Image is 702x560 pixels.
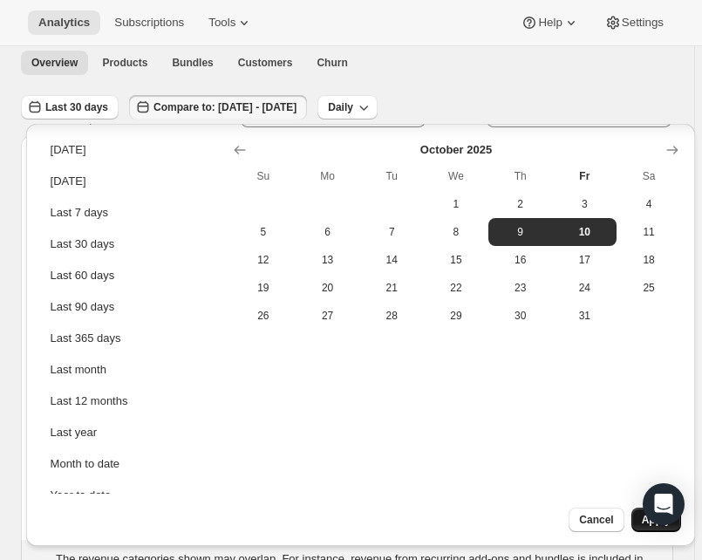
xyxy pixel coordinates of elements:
span: We [431,169,481,183]
button: Start of range Thursday October 9 2025 [488,218,553,246]
button: Sunday October 19 2025 [231,274,296,302]
span: 2 [495,197,546,211]
span: 6 [303,225,353,239]
button: Monday October 13 2025 [296,246,360,274]
div: Last 90 days [51,298,115,316]
button: Thursday October 2 2025 [488,190,553,218]
div: Last year [51,424,97,441]
span: 1 [431,197,481,211]
span: 12 [238,253,289,267]
button: Apply [631,508,681,532]
button: Settings [594,10,674,35]
span: 9 [495,225,546,239]
span: 26 [238,309,289,323]
button: Thursday October 23 2025 [488,274,553,302]
span: Analytics [38,16,90,30]
span: Help [538,16,562,30]
button: Wednesday October 22 2025 [424,274,488,302]
button: [DATE] [45,167,219,195]
span: Sa [624,169,674,183]
span: Subscriptions [114,16,184,30]
div: Last 30 days [51,236,115,253]
button: Last month [45,356,219,384]
button: Wednesday October 15 2025 [424,246,488,274]
div: Last 12 months [51,393,128,410]
button: Year to date [45,481,219,509]
button: Help [510,10,590,35]
button: End of range Today Friday October 10 2025 [553,218,617,246]
th: Saturday [617,162,681,190]
span: Fr [560,169,610,183]
span: Th [495,169,546,183]
span: Mo [303,169,353,183]
button: Show previous month, September 2025 [228,138,252,162]
button: Sunday October 12 2025 [231,246,296,274]
span: 14 [366,253,417,267]
button: Monday October 6 2025 [296,218,360,246]
button: Compare to: [DATE] - [DATE] [129,95,307,120]
span: 4 [624,197,674,211]
button: Daily [317,95,378,120]
span: 24 [560,281,610,295]
span: Apply [642,513,671,527]
button: Saturday October 11 2025 [617,218,681,246]
th: Sunday [231,162,296,190]
span: 31 [560,309,610,323]
button: Sunday October 5 2025 [231,218,296,246]
span: Tu [366,169,417,183]
button: Analytics [28,10,100,35]
div: Year to date [51,487,112,504]
span: Products [102,56,147,70]
button: Monday October 27 2025 [296,302,360,330]
button: Saturday October 4 2025 [617,190,681,218]
span: Tools [208,16,235,30]
button: Last 90 days [45,293,219,321]
div: Open Intercom Messenger [643,483,685,525]
div: Month to date [51,455,120,473]
span: 20 [303,281,353,295]
button: Show next month, November 2025 [660,138,685,162]
span: Overview [31,56,78,70]
button: Friday October 17 2025 [553,246,617,274]
button: Friday October 31 2025 [553,302,617,330]
button: Thursday October 30 2025 [488,302,553,330]
span: 13 [303,253,353,267]
span: 29 [431,309,481,323]
span: 25 [624,281,674,295]
span: Su [238,169,289,183]
button: Tuesday October 14 2025 [359,246,424,274]
span: 11 [624,225,674,239]
button: Month to date [45,450,219,478]
button: Tuesday October 28 2025 [359,302,424,330]
span: Settings [622,16,664,30]
span: 22 [431,281,481,295]
button: [DATE] [45,136,219,164]
div: Last 7 days [51,204,109,222]
button: Friday October 3 2025 [553,190,617,218]
span: 5 [238,225,289,239]
div: Last month [51,361,106,379]
th: Wednesday [424,162,488,190]
th: Thursday [488,162,553,190]
button: Friday October 24 2025 [553,274,617,302]
th: Friday [553,162,617,190]
button: Cancel [569,508,624,532]
button: Saturday October 25 2025 [617,274,681,302]
button: Last 60 days [45,262,219,290]
button: Wednesday October 8 2025 [424,218,488,246]
span: 10 [560,225,610,239]
button: Last year [45,419,219,447]
span: Bundles [172,56,213,70]
span: Churn [317,56,347,70]
div: [DATE] [51,141,86,159]
button: Tuesday October 21 2025 [359,274,424,302]
span: 17 [560,253,610,267]
button: Thursday October 16 2025 [488,246,553,274]
span: Cancel [579,513,613,527]
button: Last 30 days [21,95,119,120]
span: 8 [431,225,481,239]
button: Last 365 days [45,324,219,352]
button: Monday October 20 2025 [296,274,360,302]
span: 18 [624,253,674,267]
span: Daily [328,100,353,114]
